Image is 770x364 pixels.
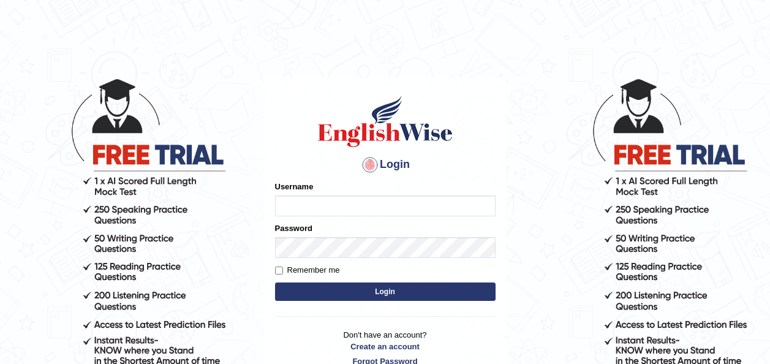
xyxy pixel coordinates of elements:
button: Login [275,282,496,301]
a: Create an account [275,341,496,352]
img: Logo of English Wise sign in for intelligent practice with AI [315,94,455,149]
label: Password [275,222,312,234]
input: Remember me [275,267,283,275]
label: Username [275,181,314,192]
h4: Login [275,155,496,175]
label: Remember me [275,264,340,276]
